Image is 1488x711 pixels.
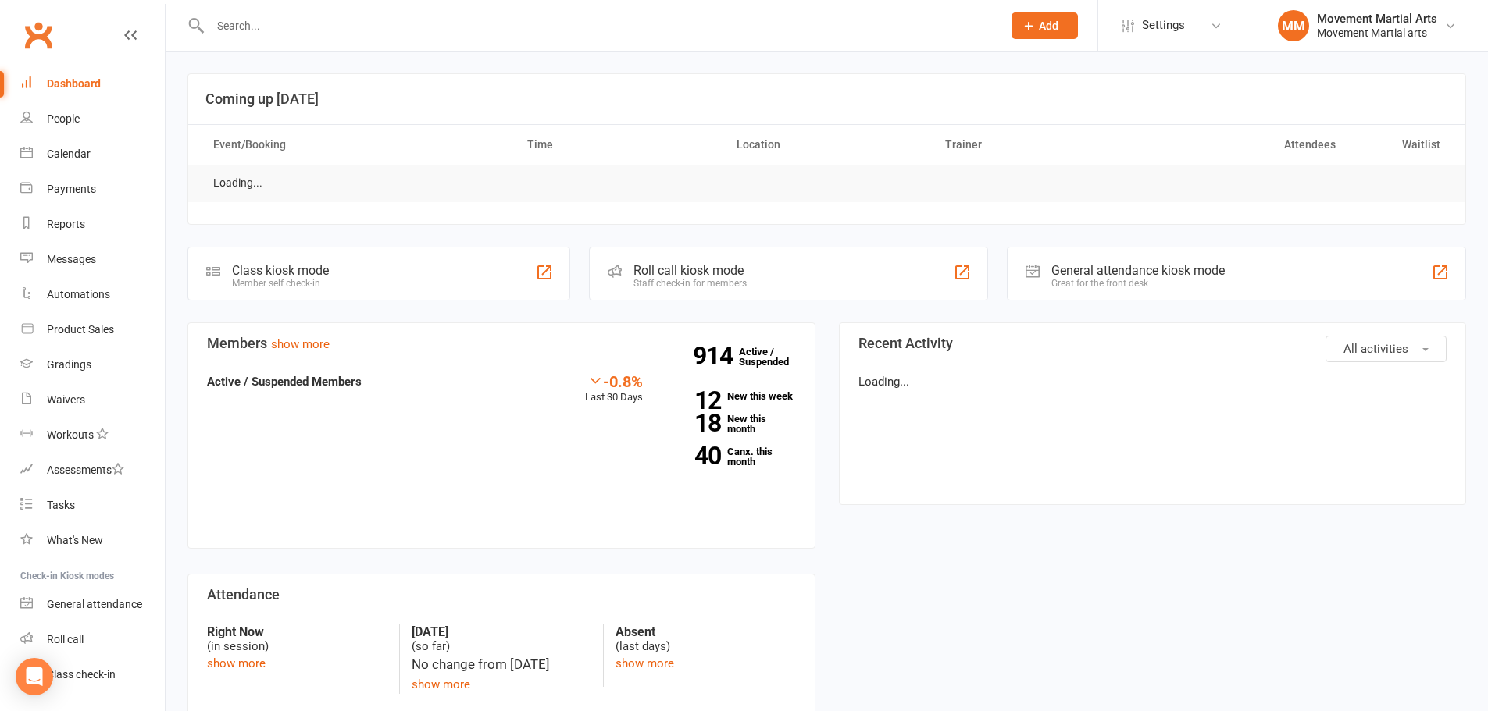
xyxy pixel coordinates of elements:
strong: 40 [666,444,721,467]
strong: 18 [666,411,721,435]
th: Location [723,125,932,165]
div: Tasks [47,499,75,511]
th: Waitlist [1350,125,1454,165]
a: 914Active / Suspended [739,335,808,379]
th: Trainer [931,125,1140,165]
div: No change from [DATE] [412,654,591,675]
h3: Recent Activity [858,336,1447,351]
a: show more [412,677,470,691]
a: Dashboard [20,66,165,101]
th: Time [513,125,723,165]
strong: Right Now [207,624,387,639]
div: Member self check-in [232,278,329,289]
div: General attendance [47,598,142,610]
div: Dashboard [47,77,101,90]
a: What's New [20,523,165,558]
strong: Active / Suspended Members [207,375,362,389]
a: Tasks [20,488,165,523]
a: People [20,101,165,137]
h3: Members [207,336,796,351]
a: Roll call [20,622,165,657]
div: Open Intercom Messenger [16,658,53,695]
div: Gradings [47,358,91,371]
button: All activities [1326,336,1447,362]
div: (last days) [616,624,795,654]
a: Automations [20,277,165,312]
button: Add [1012,12,1078,39]
div: Roll call [47,633,84,645]
div: (in session) [207,624,387,654]
a: Messages [20,242,165,277]
a: Calendar [20,137,165,172]
div: Class check-in [47,668,116,681]
td: Loading... [199,165,277,201]
div: -0.8% [585,372,643,389]
div: People [47,112,80,125]
div: Waivers [47,393,85,406]
a: 12New this week [666,391,796,401]
div: Movement Martial arts [1317,26,1437,40]
div: Roll call kiosk mode [633,263,747,278]
h3: Coming up [DATE] [205,91,1448,107]
div: Automations [47,288,110,300]
h3: Attendance [207,587,796,603]
div: (so far) [412,624,591,654]
div: What's New [47,534,103,546]
p: Loading... [858,372,1447,391]
a: Product Sales [20,312,165,347]
div: Reports [47,218,85,230]
span: All activities [1343,342,1408,356]
th: Attendees [1140,125,1350,165]
div: Payments [47,183,96,195]
div: Movement Martial Arts [1317,12,1437,26]
span: Add [1039,20,1058,32]
input: Search... [205,15,991,37]
a: Clubworx [19,16,58,55]
div: Workouts [47,428,94,441]
strong: [DATE] [412,624,591,639]
div: Great for the front desk [1051,278,1225,289]
div: Messages [47,253,96,265]
div: Staff check-in for members [633,278,747,289]
div: Class kiosk mode [232,263,329,278]
div: Calendar [47,148,91,160]
a: Assessments [20,453,165,488]
strong: Absent [616,624,795,639]
div: General attendance kiosk mode [1051,263,1225,278]
strong: 12 [666,389,721,412]
a: Workouts [20,418,165,453]
a: Reports [20,207,165,242]
a: show more [271,337,330,351]
a: 18New this month [666,414,796,434]
a: show more [616,656,674,670]
div: Assessments [47,464,124,476]
div: MM [1278,10,1309,41]
a: 40Canx. this month [666,446,796,467]
a: show more [207,656,266,670]
a: Payments [20,172,165,207]
a: General attendance kiosk mode [20,587,165,622]
a: Waivers [20,382,165,418]
a: Class kiosk mode [20,657,165,692]
div: Last 30 Days [585,372,643,406]
th: Event/Booking [199,125,513,165]
a: Gradings [20,347,165,382]
div: Product Sales [47,323,114,336]
strong: 914 [693,344,739,368]
span: Settings [1142,8,1185,43]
